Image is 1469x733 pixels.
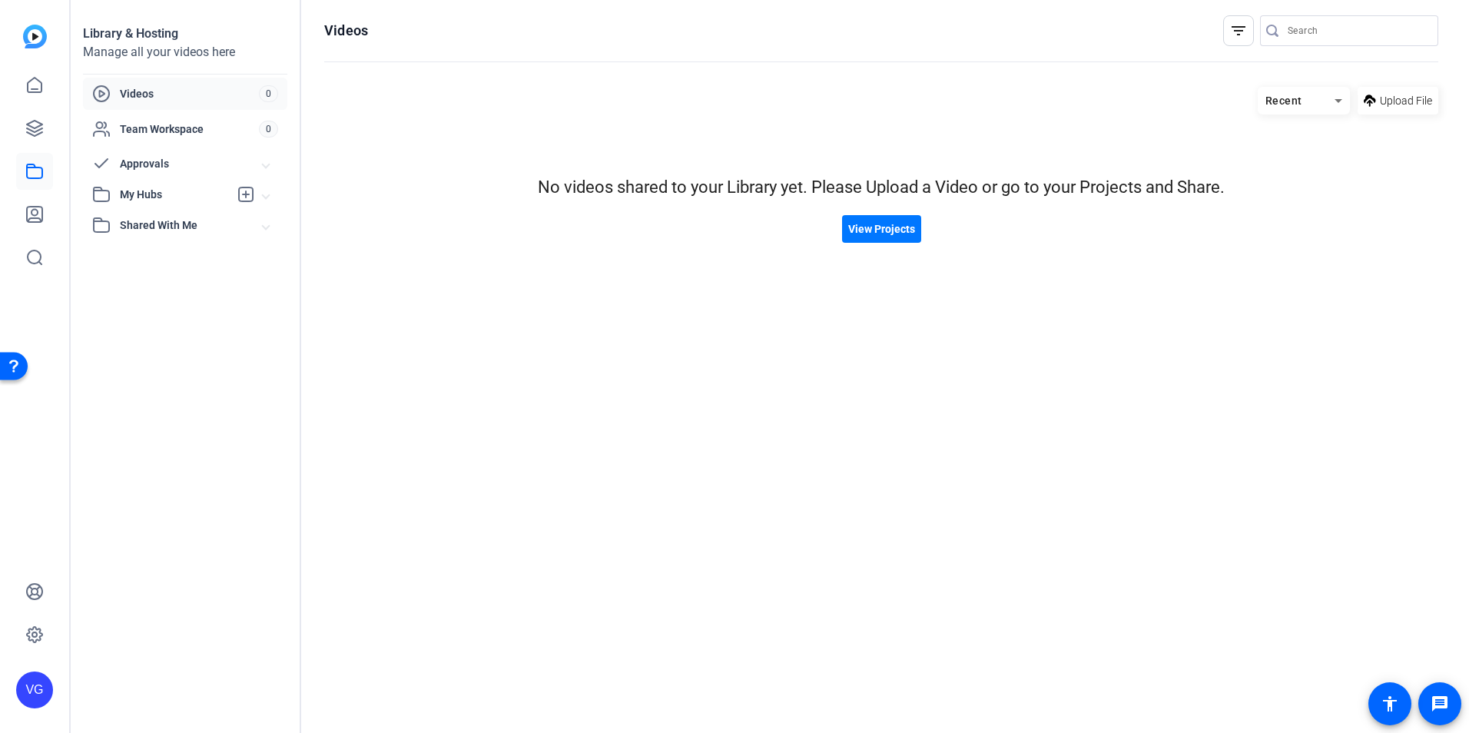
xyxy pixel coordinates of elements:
button: View Projects [842,215,921,243]
span: View Projects [848,221,915,237]
h1: Videos [324,22,368,40]
mat-icon: message [1431,695,1449,713]
mat-icon: filter_list [1229,22,1248,40]
span: Upload File [1380,93,1432,109]
mat-icon: accessibility [1381,695,1399,713]
button: Upload File [1358,87,1438,114]
mat-expansion-panel-header: My Hubs [83,179,287,210]
span: Videos [120,86,259,101]
div: VG [16,672,53,708]
mat-expansion-panel-header: Approvals [83,148,287,179]
span: Team Workspace [120,121,259,137]
div: Library & Hosting [83,25,287,43]
span: Recent [1265,95,1302,107]
div: Manage all your videos here [83,43,287,61]
span: Approvals [120,156,263,172]
span: 0 [259,121,278,138]
span: Shared With Me [120,217,263,234]
span: My Hubs [120,187,229,203]
input: Search [1288,22,1426,40]
span: 0 [259,85,278,102]
div: No videos shared to your Library yet. Please Upload a Video or go to your Projects and Share. [324,174,1438,200]
img: blue-gradient.svg [23,25,47,48]
mat-expansion-panel-header: Shared With Me [83,210,287,240]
